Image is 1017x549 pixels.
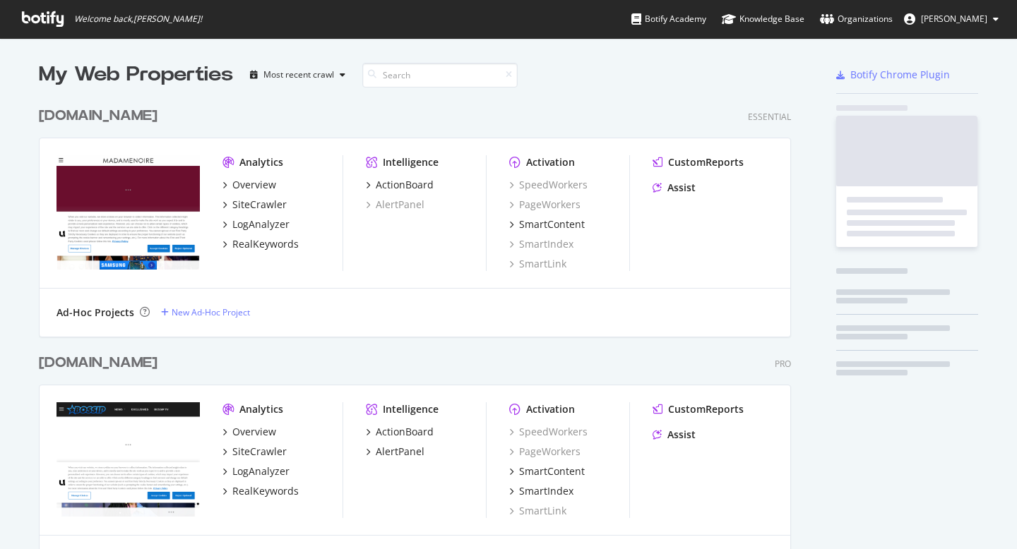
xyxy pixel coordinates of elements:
div: Analytics [239,402,283,416]
a: Botify Chrome Plugin [836,68,950,82]
div: Assist [667,428,696,442]
div: Ad-Hoc Projects [56,306,134,320]
div: Organizations [820,12,893,26]
a: SmartLink [509,504,566,518]
div: Most recent crawl [263,71,334,79]
div: Botify Academy [631,12,706,26]
a: ActionBoard [366,425,434,439]
div: SiteCrawler [232,445,287,459]
a: SiteCrawler [222,445,287,459]
a: ActionBoard [366,178,434,192]
div: Botify Chrome Plugin [850,68,950,82]
div: Pro [775,358,791,370]
div: SmartContent [519,217,585,231]
a: New Ad-Hoc Project [161,306,250,318]
div: Activation [526,155,575,169]
a: SiteCrawler [222,198,287,212]
div: Overview [232,425,276,439]
span: Welcome back, [PERSON_NAME] ! [74,13,202,25]
a: SmartIndex [509,484,573,498]
a: [DOMAIN_NAME] [39,106,163,126]
div: ActionBoard [376,178,434,192]
a: Overview [222,425,276,439]
div: Assist [667,181,696,195]
a: PageWorkers [509,445,581,459]
a: SmartLink [509,257,566,271]
div: Intelligence [383,402,439,416]
span: Contessa Schexnayder [921,13,987,25]
a: SmartContent [509,217,585,231]
div: Activation [526,402,575,416]
a: [DOMAIN_NAME] [39,353,163,373]
a: RealKeywords [222,237,299,251]
div: Overview [232,178,276,192]
button: [PERSON_NAME] [893,8,1010,30]
button: Most recent crawl [244,64,351,86]
a: LogAnalyzer [222,217,290,231]
div: Essential [748,111,791,123]
div: RealKeywords [232,237,299,251]
input: Search [362,63,518,88]
img: www.bossip.com [56,402,200,517]
a: AlertPanel [366,445,424,459]
div: CustomReports [668,155,744,169]
div: [DOMAIN_NAME] [39,353,157,373]
div: LogAnalyzer [232,217,290,231]
div: [DOMAIN_NAME] [39,106,157,126]
a: CustomReports [653,402,744,416]
img: www.madamenoire.com [56,155,200,270]
a: SpeedWorkers [509,178,588,192]
div: Analytics [239,155,283,169]
a: SmartContent [509,464,585,478]
div: SmartIndex [519,484,573,498]
div: AlertPanel [376,445,424,459]
a: Assist [653,181,696,195]
div: SmartContent [519,464,585,478]
a: PageWorkers [509,198,581,212]
div: CustomReports [668,402,744,416]
div: SiteCrawler [232,198,287,212]
a: AlertPanel [366,198,424,212]
a: LogAnalyzer [222,464,290,478]
div: New Ad-Hoc Project [172,306,250,318]
div: LogAnalyzer [232,464,290,478]
a: Overview [222,178,276,192]
a: SmartIndex [509,237,573,251]
div: Intelligence [383,155,439,169]
div: My Web Properties [39,61,233,89]
div: RealKeywords [232,484,299,498]
div: ActionBoard [376,425,434,439]
a: CustomReports [653,155,744,169]
a: Assist [653,428,696,442]
a: SpeedWorkers [509,425,588,439]
a: RealKeywords [222,484,299,498]
div: Knowledge Base [722,12,804,26]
